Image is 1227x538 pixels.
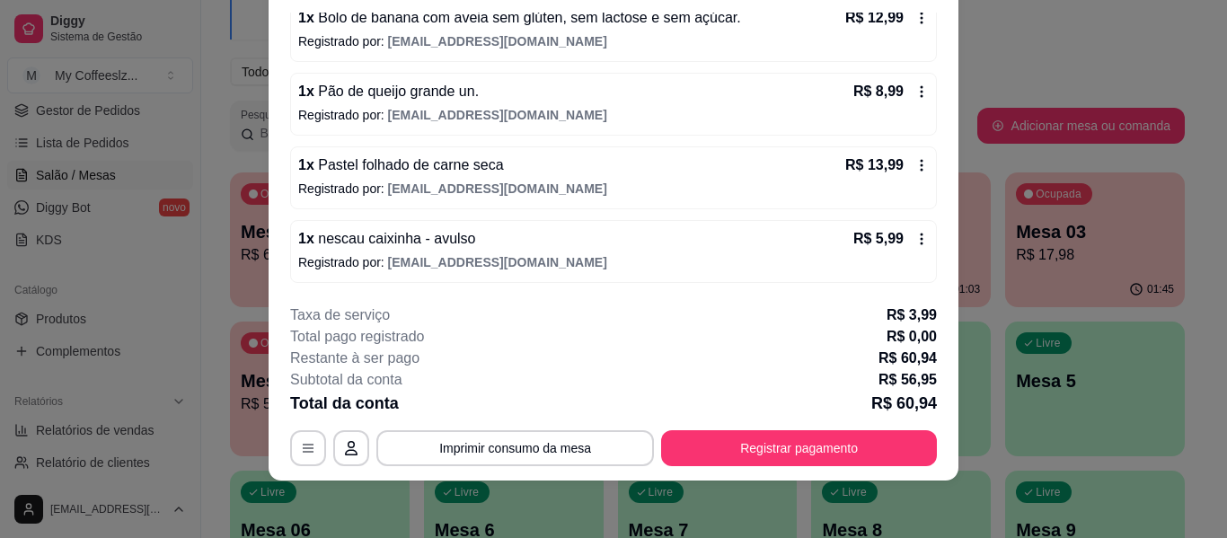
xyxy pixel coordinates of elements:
[388,255,607,269] span: [EMAIL_ADDRESS][DOMAIN_NAME]
[314,84,479,99] span: Pão de queijo grande un.
[853,81,904,102] p: R$ 8,99
[290,326,424,348] p: Total pago registrado
[298,154,504,176] p: 1 x
[314,10,741,25] span: Bolo de banana com aveia sem glúten, sem lactose e sem açúcar.
[298,180,929,198] p: Registrado por:
[314,231,476,246] span: nescau caixinha - avulso
[887,304,937,326] p: R$ 3,99
[298,7,741,29] p: 1 x
[388,108,607,122] span: [EMAIL_ADDRESS][DOMAIN_NAME]
[388,34,607,49] span: [EMAIL_ADDRESS][DOMAIN_NAME]
[661,430,937,466] button: Registrar pagamento
[853,228,904,250] p: R$ 5,99
[376,430,654,466] button: Imprimir consumo da mesa
[878,348,937,369] p: R$ 60,94
[290,304,390,326] p: Taxa de serviço
[298,106,929,124] p: Registrado por:
[298,253,929,271] p: Registrado por:
[845,7,904,29] p: R$ 12,99
[871,391,937,416] p: R$ 60,94
[298,32,929,50] p: Registrado por:
[314,157,504,172] span: Pastel folhado de carne seca
[290,391,399,416] p: Total da conta
[845,154,904,176] p: R$ 13,99
[290,369,402,391] p: Subtotal da conta
[298,81,479,102] p: 1 x
[290,348,419,369] p: Restante à ser pago
[878,369,937,391] p: R$ 56,95
[388,181,607,196] span: [EMAIL_ADDRESS][DOMAIN_NAME]
[298,228,475,250] p: 1 x
[887,326,937,348] p: R$ 0,00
